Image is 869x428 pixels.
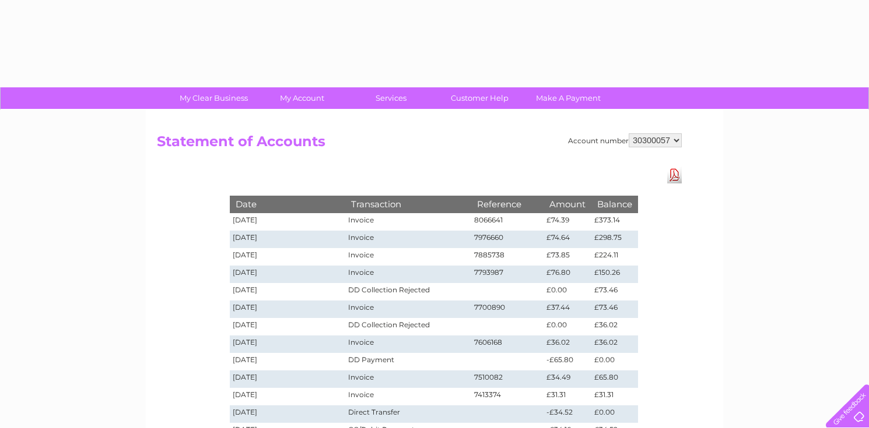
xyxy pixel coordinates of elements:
[544,266,591,283] td: £76.80
[471,213,544,231] td: 8066641
[544,213,591,231] td: £74.39
[591,266,638,283] td: £150.26
[544,353,591,370] td: -£65.80
[591,353,638,370] td: £0.00
[230,266,345,283] td: [DATE]
[544,248,591,266] td: £73.85
[230,388,345,405] td: [DATE]
[230,196,345,213] th: Date
[591,388,638,405] td: £31.31
[345,196,471,213] th: Transaction
[544,196,591,213] th: Amount
[591,370,638,388] td: £65.80
[345,248,471,266] td: Invoice
[591,196,638,213] th: Balance
[345,335,471,353] td: Invoice
[544,283,591,300] td: £0.00
[544,318,591,335] td: £0.00
[471,335,544,353] td: 7606168
[471,266,544,283] td: 7793987
[544,300,591,318] td: £37.44
[230,318,345,335] td: [DATE]
[230,231,345,248] td: [DATE]
[471,388,544,405] td: 7413374
[254,87,351,109] a: My Account
[471,248,544,266] td: 7885738
[471,300,544,318] td: 7700890
[591,335,638,353] td: £36.02
[568,133,682,147] div: Account number
[544,370,591,388] td: £34.49
[591,283,638,300] td: £73.46
[230,353,345,370] td: [DATE]
[544,388,591,405] td: £31.31
[471,231,544,248] td: 7976660
[343,87,439,109] a: Services
[591,213,638,231] td: £373.14
[591,300,638,318] td: £73.46
[230,213,345,231] td: [DATE]
[591,405,638,423] td: £0.00
[544,335,591,353] td: £36.02
[345,231,471,248] td: Invoice
[544,231,591,248] td: £74.64
[345,388,471,405] td: Invoice
[345,266,471,283] td: Invoice
[345,213,471,231] td: Invoice
[471,370,544,388] td: 7510082
[345,300,471,318] td: Invoice
[591,231,638,248] td: £298.75
[230,370,345,388] td: [DATE]
[345,283,471,300] td: DD Collection Rejected
[157,133,682,155] h2: Statement of Accounts
[230,300,345,318] td: [DATE]
[345,353,471,370] td: DD Payment
[591,248,638,266] td: £224.11
[471,196,544,213] th: Reference
[345,370,471,388] td: Invoice
[230,405,345,423] td: [DATE]
[345,405,471,423] td: Direct Transfer
[544,405,591,423] td: -£34.52
[591,318,638,335] td: £36.02
[230,248,345,266] td: [DATE]
[345,318,471,335] td: DD Collection Rejected
[520,87,616,109] a: Make A Payment
[667,167,682,183] a: Download Pdf
[166,87,262,109] a: My Clear Business
[432,87,528,109] a: Customer Help
[230,335,345,353] td: [DATE]
[230,283,345,300] td: [DATE]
